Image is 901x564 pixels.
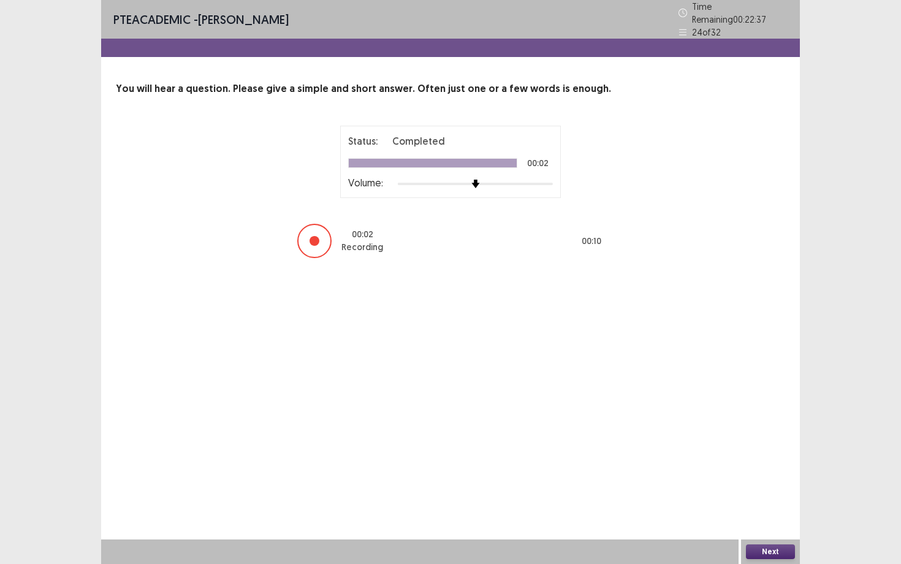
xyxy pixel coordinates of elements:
p: 00:02 [527,159,549,167]
p: 24 of 32 [692,26,721,39]
p: 00 : 10 [582,235,601,248]
p: Status: [348,134,378,148]
p: Volume: [348,175,383,190]
p: Recording [341,241,383,254]
p: Completed [392,134,445,148]
p: - [PERSON_NAME] [113,10,289,29]
button: Next [746,544,795,559]
p: 00 : 02 [352,228,373,241]
span: PTE academic [113,12,191,27]
img: arrow-thumb [471,180,480,188]
p: You will hear a question. Please give a simple and short answer. Often just one or a few words is... [116,82,785,96]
